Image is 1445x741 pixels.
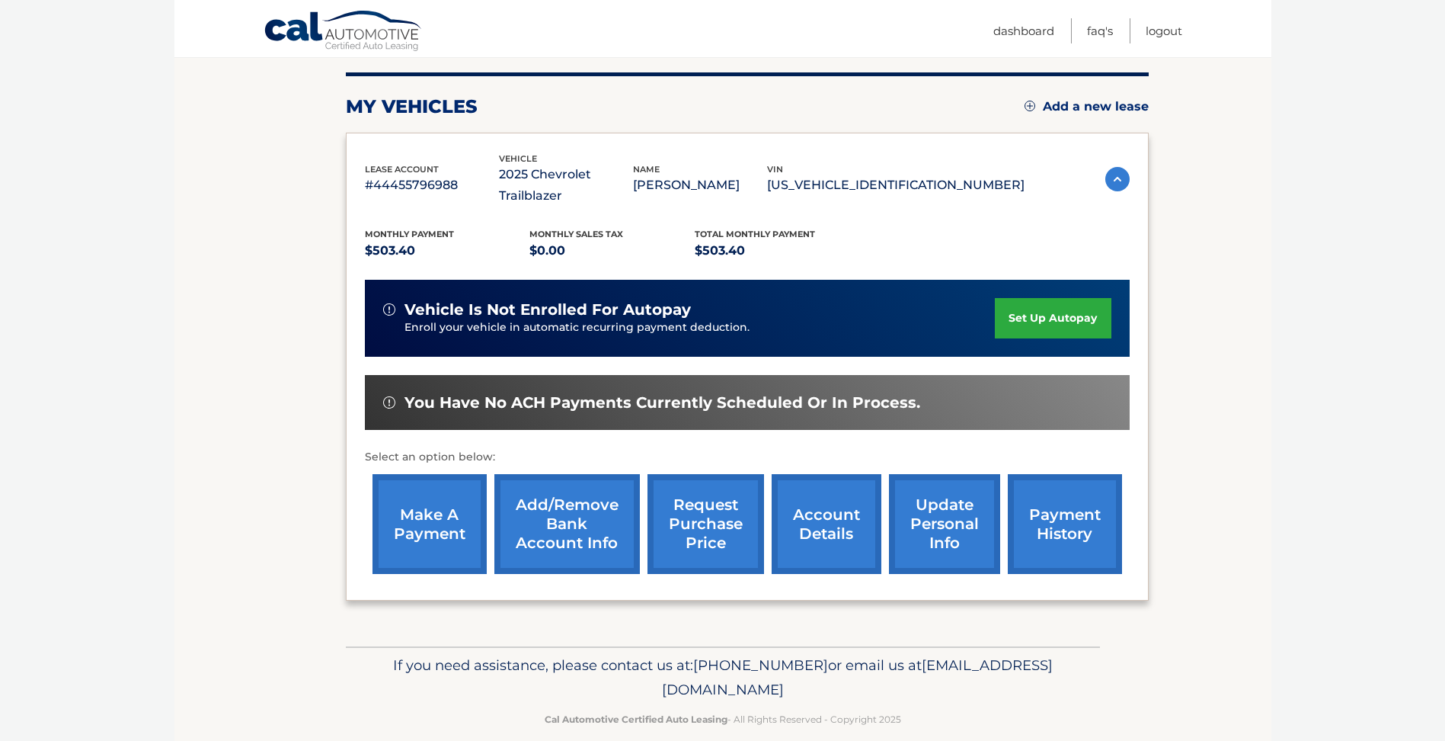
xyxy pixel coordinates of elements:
a: Dashboard [993,18,1054,43]
span: [PHONE_NUMBER] [693,656,828,674]
span: Monthly sales Tax [529,229,623,239]
img: alert-white.svg [383,396,395,409]
span: vin [767,164,783,175]
p: $503.40 [695,240,860,261]
a: update personal info [889,474,1000,574]
strong: Cal Automotive Certified Auto Leasing [545,714,727,725]
a: make a payment [372,474,487,574]
a: request purchase price [647,474,764,574]
a: set up autopay [995,298,1111,338]
span: lease account [365,164,439,175]
p: [PERSON_NAME] [633,175,767,196]
p: [US_VEHICLE_IDENTIFICATION_NUMBER] [767,175,1025,196]
p: If you need assistance, please contact us at: or email us at [356,653,1090,702]
span: [EMAIL_ADDRESS][DOMAIN_NAME] [662,656,1053,698]
p: Select an option below: [365,448,1130,467]
p: 2025 Chevrolet Trailblazer [499,164,633,207]
p: #44455796988 [365,175,499,196]
img: alert-white.svg [383,303,395,316]
img: add.svg [1025,101,1035,111]
a: Add/Remove bank account info [494,474,640,574]
a: Add a new lease [1025,99,1149,114]
a: Cal Automotive [264,10,424,54]
span: Total Monthly Payment [695,229,815,239]
span: vehicle [499,153,537,164]
a: FAQ's [1087,18,1113,43]
img: accordion-active.svg [1105,167,1130,191]
p: $503.40 [365,240,530,261]
span: You have no ACH payments currently scheduled or in process. [404,393,920,412]
p: Enroll your vehicle in automatic recurring payment deduction. [404,319,996,336]
span: name [633,164,660,175]
a: payment history [1008,474,1122,574]
span: Monthly Payment [365,229,454,239]
a: Logout [1146,18,1182,43]
h2: my vehicles [346,95,478,118]
span: vehicle is not enrolled for autopay [404,300,691,319]
p: - All Rights Reserved - Copyright 2025 [356,711,1090,727]
a: account details [772,474,881,574]
p: $0.00 [529,240,695,261]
